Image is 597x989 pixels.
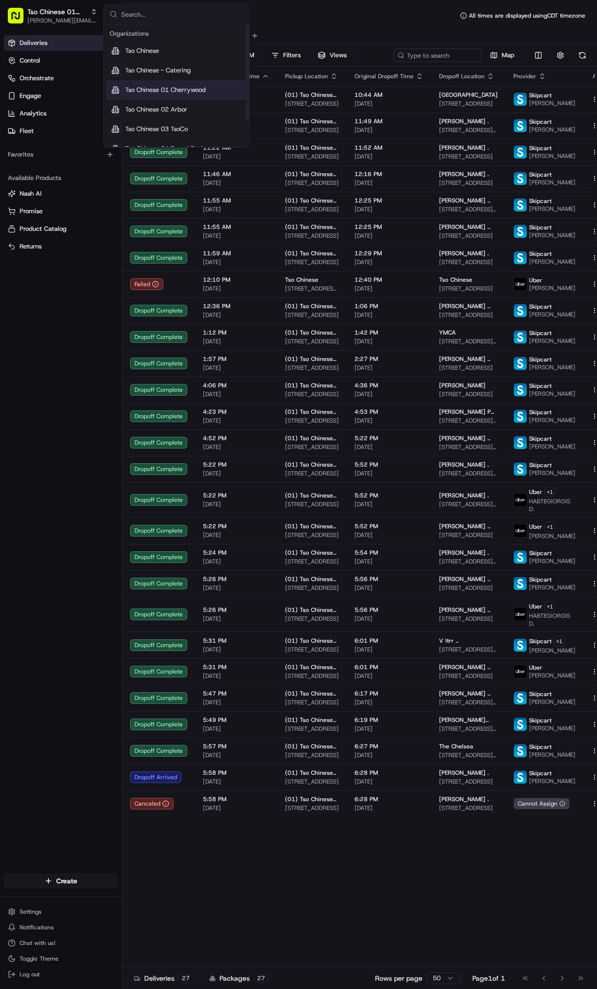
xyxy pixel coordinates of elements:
span: [PERSON_NAME] [529,258,575,266]
span: [STREET_ADDRESS] [285,179,339,187]
span: 4:23 PM [203,408,269,416]
div: Past conversations [10,127,66,135]
span: 12:10 PM [203,276,269,284]
span: Promise [20,207,43,216]
span: [DATE] [354,258,423,266]
img: profile_skipcart_partner.png [514,225,527,238]
span: [STREET_ADDRESS] [439,311,498,319]
span: Returns [20,242,42,251]
button: Canceled [130,798,174,809]
img: profile_skipcart_partner.png [514,199,527,211]
span: Tso Chinese [439,276,472,284]
button: Start new chat [166,96,178,108]
span: Log out [20,970,40,978]
span: (01) Tso Chinese Takeout & Delivery Cherrywood [285,170,339,178]
img: profile_skipcart_partner.png [514,551,527,563]
img: profile_skipcart_partner.png [514,383,527,396]
a: Deliveries [4,35,118,51]
span: [STREET_ADDRESS][PERSON_NAME] [439,500,498,508]
span: API Documentation [92,219,157,228]
span: Skipcart [529,224,552,231]
span: [DATE] [203,232,269,240]
span: [DATE] [203,258,269,266]
img: profile_skipcart_partner.png [514,744,527,757]
button: Filters [267,48,305,62]
span: (01) Tso Chinese Takeout & Delivery Cherrywood [285,549,339,557]
span: [DATE] [203,179,269,187]
span: YMCA [439,329,456,337]
span: [PERSON_NAME] .. [439,355,490,363]
span: 4:52 PM [203,434,269,442]
button: [PERSON_NAME][EMAIL_ADDRESS][DOMAIN_NAME] [27,17,97,24]
img: uber-new-logo.jpeg [514,524,527,537]
img: profile_skipcart_partner.png [514,577,527,590]
span: [PERSON_NAME] [529,231,575,239]
span: [STREET_ADDRESS] [439,531,498,539]
span: [DATE] [354,311,423,319]
span: [STREET_ADDRESS] [285,500,339,508]
span: [DATE] [203,285,269,292]
span: All times are displayed using CDT timezone [469,12,585,20]
span: [STREET_ADDRESS] [285,364,339,372]
span: Analytics [20,109,46,118]
span: [DATE] [203,443,269,451]
span: [DATE] [354,443,423,451]
span: Skipcart [529,250,552,258]
span: 5:52 PM [354,522,423,530]
span: • [81,152,85,159]
span: [PERSON_NAME] [529,532,575,540]
span: [STREET_ADDRESS] [285,417,339,425]
span: (01) Tso Chinese Takeout & Delivery Cherrywood [285,117,339,125]
img: profile_skipcart_partner.png [514,93,527,106]
span: Skipcart [529,171,552,179]
button: +1 [544,601,555,612]
img: uber-new-logo.jpeg [514,608,527,621]
span: 5:54 PM [354,549,423,557]
span: Provider [513,72,536,80]
button: See all [152,125,178,137]
span: [DATE] [203,417,269,425]
span: Uber [529,488,542,496]
span: [PERSON_NAME] . [439,461,489,469]
img: profile_skipcart_partner.png [514,119,527,132]
input: Type to search [394,48,482,62]
span: [DATE] [354,126,423,134]
span: 4:36 PM [354,382,423,389]
span: Skipcart [529,91,552,99]
button: Engage [4,88,118,104]
img: 1736555255976-a54dd68f-1ca7-489b-9aae-adbdc363a1c4 [20,152,27,160]
span: Notifications [20,923,54,931]
span: (01) Tso Chinese Takeout & Delivery Cherrywood [285,492,339,499]
span: [STREET_ADDRESS] [285,531,339,539]
span: [STREET_ADDRESS] [285,100,339,108]
span: 12:16 PM [354,170,423,178]
img: profile_skipcart_partner.png [514,331,527,343]
span: [STREET_ADDRESS] [285,443,339,451]
span: [DATE] [354,417,423,425]
div: Favorites [4,147,118,162]
img: profile_skipcart_partner.png [514,639,527,652]
span: 4:06 PM [203,382,269,389]
span: [STREET_ADDRESS] [285,337,339,345]
span: (01) Tso Chinese Takeout & Delivery Cherrywood [285,249,339,257]
span: [PERSON_NAME] [529,416,575,424]
div: Failed [130,278,163,290]
span: [DATE] [203,470,269,477]
span: [DATE] [354,470,423,477]
span: (01) Tso Chinese Takeout & Delivery Cherrywood [285,223,339,231]
span: 11:55 AM [203,197,269,204]
button: Tso Chinese 01 Cherrywood [27,7,87,17]
span: 1:06 PM [354,302,423,310]
div: We're available if you need us! [44,103,134,111]
span: [DATE] [203,205,269,213]
span: [STREET_ADDRESS] [285,470,339,477]
span: [PERSON_NAME] .. [439,223,490,231]
span: [PERSON_NAME] .. [439,197,490,204]
img: profile_skipcart_partner.png [514,436,527,449]
img: Nash [10,10,29,29]
span: [STREET_ADDRESS] [285,258,339,266]
span: [STREET_ADDRESS][PERSON_NAME] [439,126,498,134]
span: [PERSON_NAME] [529,443,575,450]
span: [STREET_ADDRESS] [285,153,339,160]
span: [DATE] [354,232,423,240]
